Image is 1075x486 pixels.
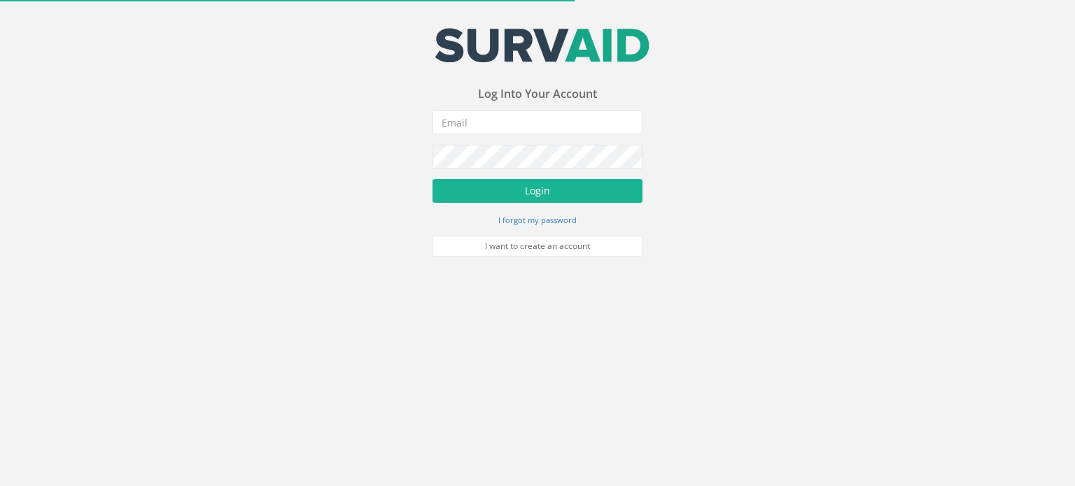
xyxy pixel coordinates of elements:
[433,236,642,257] a: I want to create an account
[498,215,577,225] small: I forgot my password
[433,88,642,101] h3: Log Into Your Account
[498,213,577,226] a: I forgot my password
[433,110,642,134] input: Email
[433,179,642,203] button: Login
